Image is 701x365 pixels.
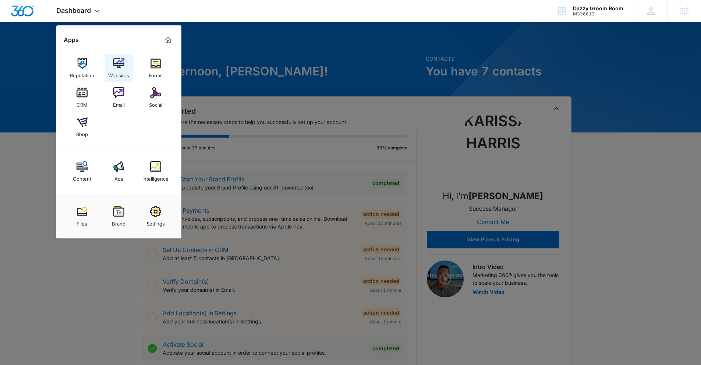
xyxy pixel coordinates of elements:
[142,157,170,185] a: Intelligence
[105,157,133,185] a: Ads
[73,172,91,182] div: Content
[68,113,96,141] a: Shop
[573,11,623,17] div: account id
[149,69,163,78] div: Forms
[76,128,88,137] div: Shop
[112,217,125,227] div: Brand
[56,7,91,14] span: Dashboard
[113,98,125,108] div: Email
[142,172,169,182] div: Intelligence
[105,84,133,111] a: Email
[114,172,123,182] div: Ads
[146,217,165,227] div: Settings
[77,98,88,108] div: CRM
[142,202,170,230] a: Settings
[105,202,133,230] a: Brand
[68,202,96,230] a: Files
[70,69,94,78] div: Reputation
[162,34,174,46] a: Marketing 360® Dashboard
[77,217,87,227] div: Files
[68,54,96,82] a: Reputation
[142,54,170,82] a: Forms
[68,84,96,111] a: CRM
[149,98,162,108] div: Social
[108,69,129,78] div: Websites
[105,54,133,82] a: Websites
[68,157,96,185] a: Content
[142,84,170,111] a: Social
[64,36,79,43] h2: Apps
[573,6,623,11] div: account name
